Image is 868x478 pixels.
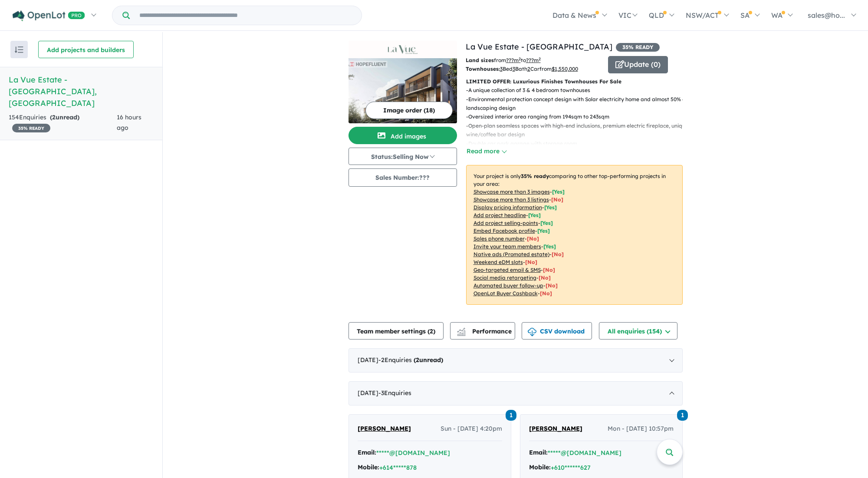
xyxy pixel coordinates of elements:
[529,463,551,471] strong: Mobile:
[526,57,541,63] u: ???m
[117,113,141,132] span: 16 hours ago
[543,243,556,250] span: [ Yes ]
[473,274,536,281] u: Social media retargeting
[466,65,602,73] p: Bed Bath Car from
[543,267,555,273] span: [No]
[457,330,466,336] img: bar-chart.svg
[473,212,526,218] u: Add project headline
[349,381,683,405] div: [DATE]
[473,282,543,289] u: Automated buyer follow-up
[466,139,690,148] p: - Double car park garage with storage room
[539,274,551,281] span: [No]
[349,168,457,187] button: Sales Number:???
[457,328,465,333] img: line-chart.svg
[473,267,541,273] u: Geo-targeted email & SMS
[466,146,507,156] button: Read more
[473,243,541,250] u: Invite your team members
[38,41,134,58] button: Add projects and builders
[529,424,582,434] a: [PERSON_NAME]
[506,57,521,63] u: ??? m
[616,43,660,52] span: 35 % READY
[599,322,677,340] button: All enquiries (154)
[544,204,557,211] span: [ Yes ]
[430,327,433,335] span: 2
[378,389,411,397] span: - 3 Enquir ies
[473,227,535,234] u: Embed Facebook profile
[441,424,502,434] span: Sun - [DATE] 4:20pm
[522,322,592,340] button: CSV download
[358,463,379,471] strong: Mobile:
[466,165,683,305] p: Your project is only comparing to other top-performing projects in your area: - - - - - - - - - -...
[349,127,457,144] button: Add images
[9,112,117,133] div: 154 Enquir ies
[15,46,23,53] img: sort.svg
[358,448,376,456] strong: Email:
[466,122,690,139] p: - Open-plan seamless spaces with high-end inclusions, premium electric fireplace, unique wine/cof...
[608,56,668,73] button: Update (0)
[552,251,564,257] span: [No]
[358,425,411,432] span: [PERSON_NAME]
[13,10,85,21] img: Openlot PRO Logo White
[539,56,541,61] sup: 2
[349,58,457,123] img: La Vue Estate - Norwest
[521,57,541,63] span: to
[473,220,538,226] u: Add project selling-points
[677,410,688,421] span: 1
[365,102,453,119] button: Image order (18)
[537,227,550,234] span: [ Yes ]
[378,356,443,364] span: - 2 Enquir ies
[466,112,690,121] p: - Oversized interior area ranging from 194sqm to 243sqm
[473,196,549,203] u: Showcase more than 3 listings
[352,44,454,55] img: La Vue Estate - Norwest Logo
[349,322,444,340] button: Team member settings (2)
[349,348,683,373] div: [DATE]
[416,356,419,364] span: 2
[540,290,552,297] span: [No]
[466,77,683,86] p: LIMITED OFFER: Luxurious Finishes Townhouses For Sale
[473,188,550,195] u: Showcase more than 3 images
[552,188,565,195] span: [ Yes ]
[521,173,549,179] b: 35 % ready
[525,259,537,265] span: [No]
[466,42,612,52] a: La Vue Estate - [GEOGRAPHIC_DATA]
[528,212,541,218] span: [ Yes ]
[519,56,521,61] sup: 2
[527,235,539,242] span: [ No ]
[473,259,523,265] u: Weekend eDM slots
[527,66,530,72] u: 2
[466,95,690,113] p: - Environmental protection concept design with Solar electricity home and almost 50% of landscapi...
[358,424,411,434] a: [PERSON_NAME]
[500,66,503,72] u: 3
[349,148,457,165] button: Status:Selling Now
[529,448,548,456] strong: Email:
[513,66,515,72] u: 3
[50,113,79,121] strong: ( unread)
[52,113,56,121] span: 2
[551,196,563,203] span: [ No ]
[466,86,690,95] p: - A unique collection of 3 & 4 bedroom townhouses
[608,424,674,434] span: Mon - [DATE] 10:57pm
[546,282,558,289] span: [No]
[540,220,553,226] span: [ Yes ]
[529,425,582,432] span: [PERSON_NAME]
[12,124,50,132] span: 35 % READY
[9,74,154,109] h5: La Vue Estate - [GEOGRAPHIC_DATA] , [GEOGRAPHIC_DATA]
[528,328,536,336] img: download icon
[552,66,578,72] u: $ 1,550,000
[132,6,360,25] input: Try estate name, suburb, builder or developer
[473,251,549,257] u: Native ads (Promoted estate)
[506,410,516,421] span: 1
[450,322,515,340] button: Performance
[466,56,602,65] p: from
[466,57,494,63] b: Land sizes
[677,409,688,421] a: 1
[414,356,443,364] strong: ( unread)
[506,409,516,421] a: 1
[473,235,525,242] u: Sales phone number
[808,11,845,20] span: sales@ho...
[473,290,538,297] u: OpenLot Buyer Cashback
[349,41,457,123] a: La Vue Estate - Norwest LogoLa Vue Estate - Norwest
[473,204,542,211] u: Display pricing information
[466,66,500,72] b: Townhouses:
[458,327,512,335] span: Performance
